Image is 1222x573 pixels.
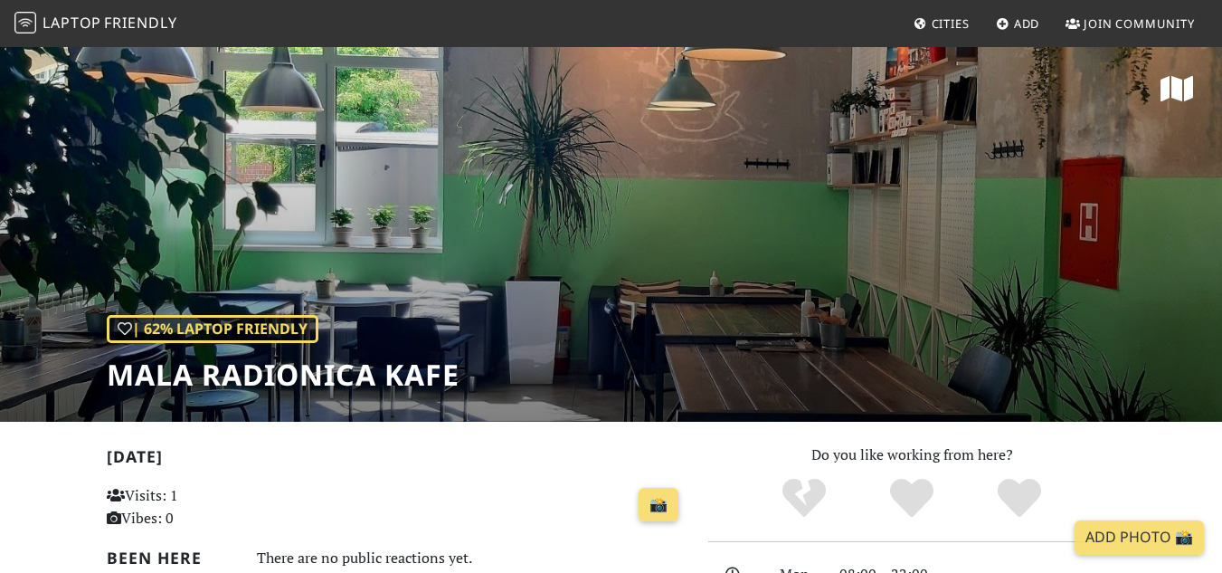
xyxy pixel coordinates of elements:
h2: Been here [107,549,235,568]
a: Add Photo 📸 [1075,520,1204,555]
p: Do you like working from here? [708,444,1116,467]
a: Add [989,7,1047,40]
div: | 62% Laptop Friendly [107,315,318,344]
h1: Mala Radionica Kafe [107,358,459,392]
a: LaptopFriendly LaptopFriendly [14,8,177,40]
span: Join Community [1084,15,1195,32]
p: Visits: 1 Vibes: 0 [107,484,286,530]
img: LaptopFriendly [14,12,36,33]
span: Friendly [104,13,176,33]
div: There are no public reactions yet. [257,545,687,571]
div: Yes [858,476,966,521]
div: Definitely! [965,476,1073,521]
div: No [751,476,858,521]
a: 📸 [639,488,678,522]
a: Cities [906,7,977,40]
h2: [DATE] [107,447,687,473]
a: Join Community [1058,7,1202,40]
span: Cities [932,15,970,32]
span: Add [1014,15,1040,32]
span: Laptop [43,13,101,33]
